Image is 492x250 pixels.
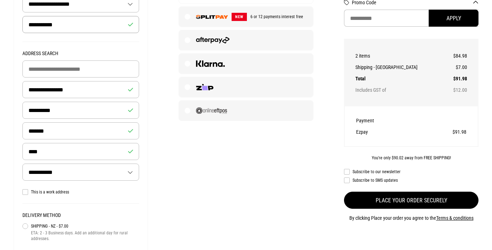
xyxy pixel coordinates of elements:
td: $84.98 [447,50,467,62]
div: You're only $90.02 away from FREE SHIPPING! [344,155,478,160]
td: $91.98 [447,73,467,84]
img: Zip [196,84,213,90]
th: Ezpay [356,126,418,138]
input: Suburb [22,102,139,119]
input: City [22,122,139,139]
img: SPLITPAY [196,15,228,19]
td: $91.98 [418,126,466,138]
img: Afterpay [196,37,229,43]
span: NEW [232,13,247,21]
th: Payment [356,115,418,126]
p: By clicking Place your order you agree to the [344,214,478,222]
input: Recipient Name [22,16,139,33]
td: $7.00 [447,62,467,73]
th: Includes GST of [355,84,447,96]
legend: Delivery Method [22,212,139,222]
input: Building Name (Optional) [22,60,139,78]
button: Apply [429,10,478,27]
select: Country [23,164,139,180]
span: ETA: 2 - 3 Business days. Add an additional day for rural addresses. [31,230,139,241]
label: This is a work address [22,189,139,195]
span: 6 or 12 payments interest free [247,14,303,19]
a: Terms & conditions [436,215,474,221]
span: Shipping - NZ - $7.00 [31,222,139,230]
legend: Address Search [22,50,139,60]
input: Promo Code [344,10,478,27]
td: $12.00 [447,84,467,96]
img: Online EFTPOS [196,107,227,114]
th: Shipping - [GEOGRAPHIC_DATA] [355,62,447,73]
img: Klarna [196,60,225,67]
input: Postcode [22,143,139,160]
label: Subscribe to SMS updates [344,177,478,183]
button: Place your order securely [344,192,478,209]
input: Street Address [22,81,139,98]
th: Total [355,73,447,84]
label: Subscribe to our newsletter [344,169,478,175]
button: Open LiveChat chat widget [6,3,27,24]
th: 2 items [355,50,447,62]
